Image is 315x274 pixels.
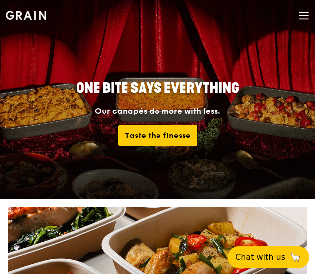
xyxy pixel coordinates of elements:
[289,252,301,262] span: 🦙
[118,125,197,146] a: Taste the finesse
[228,246,309,268] button: Chat with us🦙
[6,11,46,20] img: Grain
[38,105,277,117] div: Our canapés do more with less.
[76,80,239,97] span: ONE BITE SAYS EVERYTHING
[236,252,285,262] span: Chat with us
